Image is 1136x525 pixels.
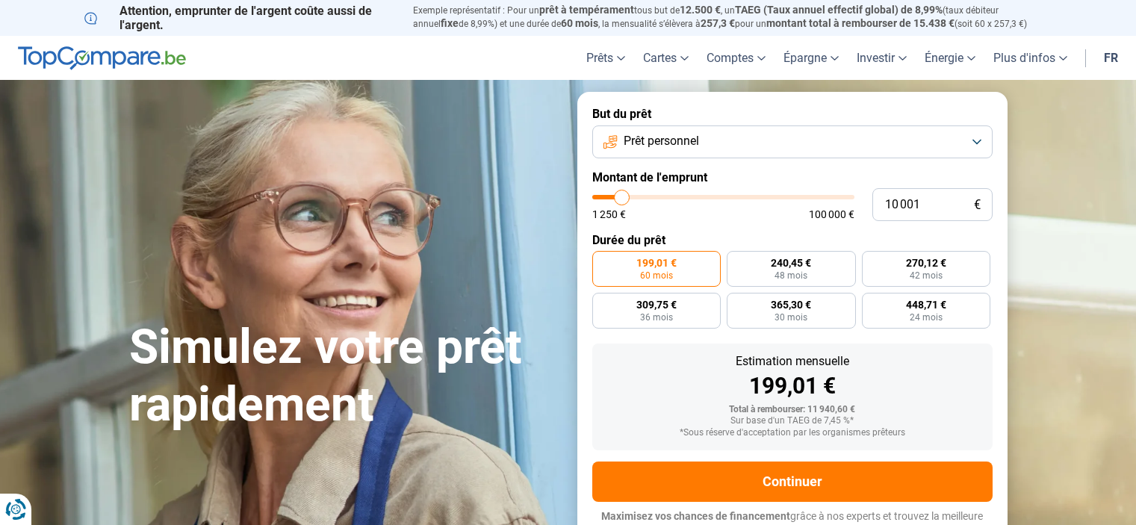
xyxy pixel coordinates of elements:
[640,271,673,280] span: 60 mois
[592,233,993,247] label: Durée du prêt
[916,36,984,80] a: Énergie
[680,4,721,16] span: 12.500 €
[766,17,955,29] span: montant total à rembourser de 15.438 €
[910,271,943,280] span: 42 mois
[539,4,634,16] span: prêt à tempérament
[974,199,981,211] span: €
[698,36,775,80] a: Comptes
[771,299,811,310] span: 365,30 €
[129,319,559,434] h1: Simulez votre prêt rapidement
[910,313,943,322] span: 24 mois
[604,428,981,438] div: *Sous réserve d'acceptation par les organismes prêteurs
[592,462,993,502] button: Continuer
[771,258,811,268] span: 240,45 €
[604,416,981,426] div: Sur base d'un TAEG de 7,45 %*
[735,4,943,16] span: TAEG (Taux annuel effectif global) de 8,99%
[775,271,807,280] span: 48 mois
[906,258,946,268] span: 270,12 €
[413,4,1052,31] p: Exemple représentatif : Pour un tous but de , un (taux débiteur annuel de 8,99%) et une durée de ...
[604,355,981,367] div: Estimation mensuelle
[604,375,981,397] div: 199,01 €
[592,107,993,121] label: But du prêt
[701,17,735,29] span: 257,3 €
[577,36,634,80] a: Prêts
[18,46,186,70] img: TopCompare
[634,36,698,80] a: Cartes
[561,17,598,29] span: 60 mois
[624,133,699,149] span: Prêt personnel
[984,36,1076,80] a: Plus d'infos
[906,299,946,310] span: 448,71 €
[636,299,677,310] span: 309,75 €
[604,405,981,415] div: Total à rembourser: 11 940,60 €
[640,313,673,322] span: 36 mois
[592,170,993,184] label: Montant de l'emprunt
[775,36,848,80] a: Épargne
[592,125,993,158] button: Prêt personnel
[84,4,395,32] p: Attention, emprunter de l'argent coûte aussi de l'argent.
[441,17,459,29] span: fixe
[775,313,807,322] span: 30 mois
[592,209,626,220] span: 1 250 €
[1095,36,1127,80] a: fr
[601,510,790,522] span: Maximisez vos chances de financement
[848,36,916,80] a: Investir
[809,209,854,220] span: 100 000 €
[636,258,677,268] span: 199,01 €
